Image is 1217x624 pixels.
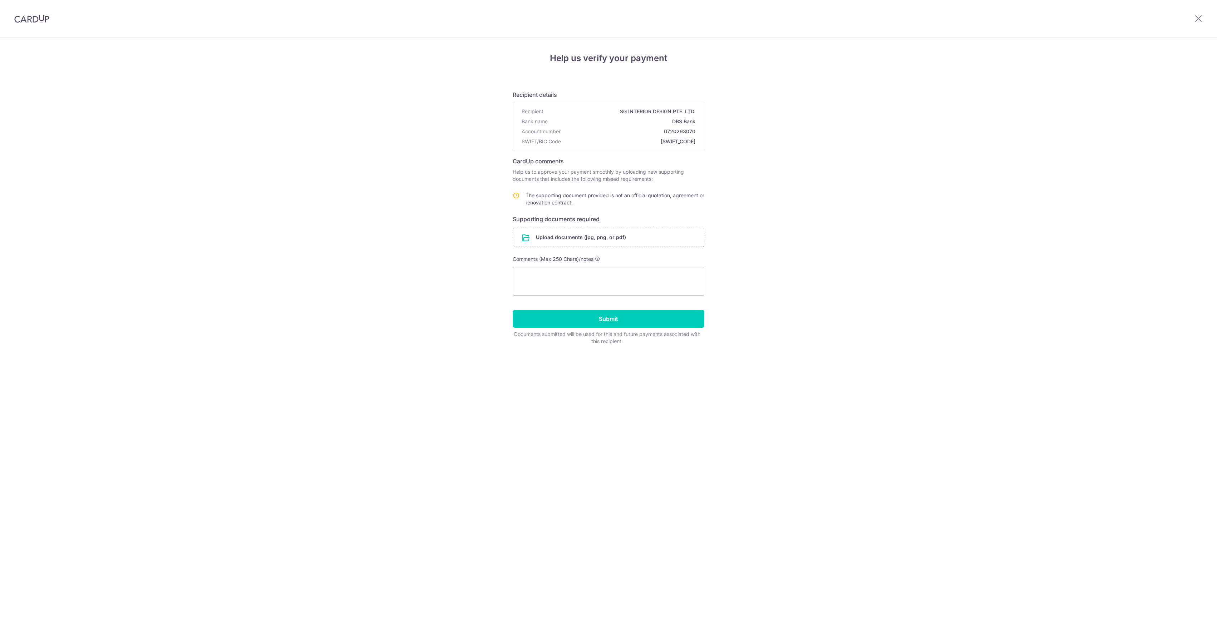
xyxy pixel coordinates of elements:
[522,108,543,115] span: Recipient
[546,108,695,115] span: SG INTERIOR DESIGN PTE. LTD.
[513,228,704,247] div: Upload documents (jpg, png, or pdf)
[513,310,704,328] input: Submit
[564,138,695,145] span: [SWIFT_CODE]
[513,331,701,345] div: Documents submitted will be used for this and future payments associated with this recipient.
[513,256,593,262] span: Comments (Max 250 Chars)/notes
[522,118,548,125] span: Bank name
[513,52,704,65] h4: Help us verify your payment
[513,157,704,165] h6: CardUp comments
[513,215,704,223] h6: Supporting documents required
[526,192,704,205] span: The supporting document provided is not an official quotation, agreement or renovation contract.
[563,128,695,135] span: 0720293070
[522,128,561,135] span: Account number
[551,118,695,125] span: DBS Bank
[14,14,49,23] img: CardUp
[522,138,561,145] span: SWIFT/BIC Code
[513,168,704,183] p: Help us to approve your payment smoothly by uploading new supporting documents that includes the ...
[513,90,704,99] h6: Recipient details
